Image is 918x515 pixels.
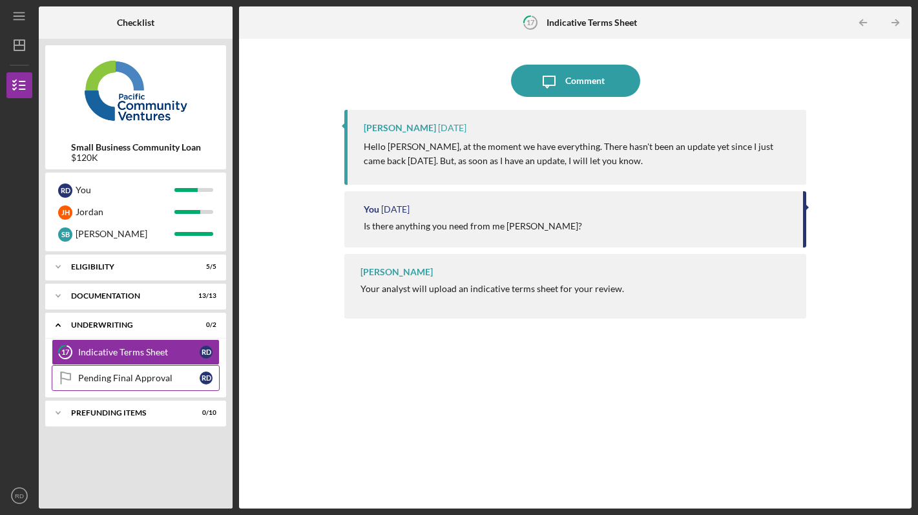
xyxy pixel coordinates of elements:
[45,52,226,129] img: Product logo
[364,123,436,133] div: [PERSON_NAME]
[52,339,220,365] a: 17Indicative Terms SheetRD
[61,348,70,357] tspan: 17
[71,292,184,300] div: Documentation
[193,292,216,300] div: 13 / 13
[547,17,637,28] b: Indicative Terms Sheet
[360,284,624,294] div: Your analyst will upload an indicative terms sheet for your review.
[526,18,534,26] tspan: 17
[71,321,184,329] div: Underwriting
[193,263,216,271] div: 5 / 5
[71,263,184,271] div: Eligibility
[364,140,793,169] p: Hello [PERSON_NAME], at the moment we have everything. There hasn't been an update yet since I ju...
[76,179,174,201] div: You
[511,65,640,97] button: Comment
[364,204,379,215] div: You
[360,267,433,277] div: [PERSON_NAME]
[71,142,201,152] b: Small Business Community Loan
[52,365,220,391] a: Pending Final ApprovalRD
[71,152,201,163] div: $120K
[78,373,200,383] div: Pending Final Approval
[78,347,200,357] div: Indicative Terms Sheet
[200,346,213,359] div: R D
[364,221,582,231] div: Is there anything you need from me [PERSON_NAME]?
[193,321,216,329] div: 0 / 2
[193,409,216,417] div: 0 / 10
[565,65,605,97] div: Comment
[381,204,410,215] time: 2025-09-02 22:54
[117,17,154,28] b: Checklist
[76,223,174,245] div: [PERSON_NAME]
[200,372,213,384] div: R D
[58,205,72,220] div: J H
[76,201,174,223] div: Jordan
[438,123,466,133] time: 2025-09-04 20:31
[58,184,72,198] div: R D
[71,409,184,417] div: Prefunding Items
[6,483,32,509] button: RD
[58,227,72,242] div: S B
[15,492,24,499] text: RD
